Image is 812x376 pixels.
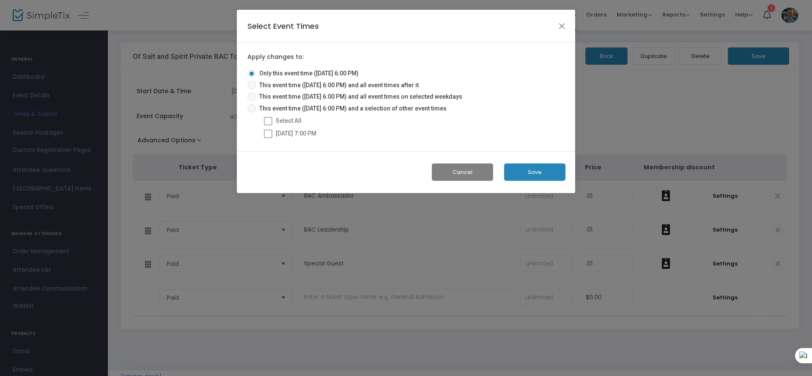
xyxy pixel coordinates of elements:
[247,20,319,32] h4: Select Event Times
[432,163,493,181] button: Cancel
[256,104,447,113] span: This event time ([DATE] 6:00 PM) and a selection of other event times
[256,92,462,101] span: This event time ([DATE] 6:00 PM) and all event times on selected weekdays
[557,20,568,31] button: Close
[276,117,302,124] span: Select All
[276,130,316,137] span: [DATE] 7:00 PM
[256,69,359,78] span: Only this event time ([DATE] 6:00 PM)
[247,53,304,61] label: Apply changes to:
[504,163,565,181] button: Save
[256,81,419,90] span: This event time ([DATE] 6:00 PM) and all event times after it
